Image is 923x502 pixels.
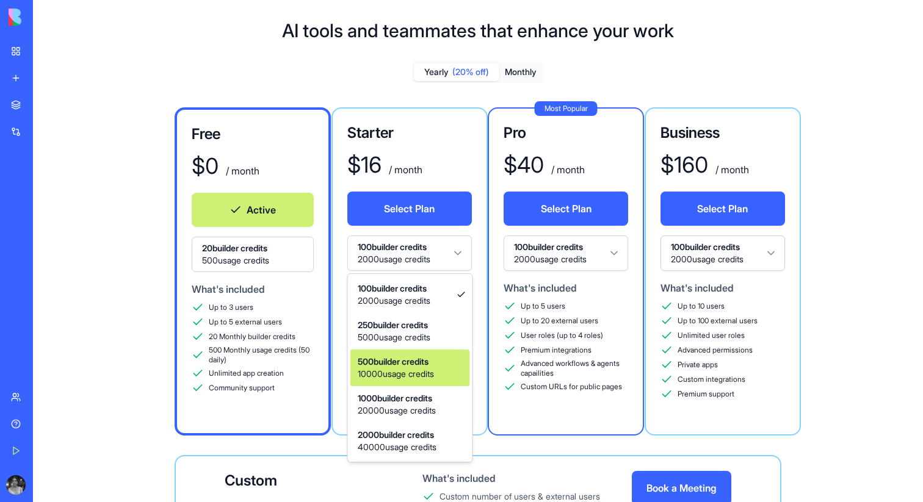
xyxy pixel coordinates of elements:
span: 10000 usage credits [358,368,434,380]
span: 2000 usage credits [358,295,430,307]
span: 250 builder credits [358,319,430,331]
span: 40000 usage credits [358,441,436,453]
span: 100 builder credits [358,282,430,295]
span: 2000 builder credits [358,429,436,441]
span: 20000 usage credits [358,404,436,417]
span: 1000 builder credits [358,392,436,404]
span: 500 builder credits [358,356,434,368]
span: 5000 usage credits [358,331,430,343]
